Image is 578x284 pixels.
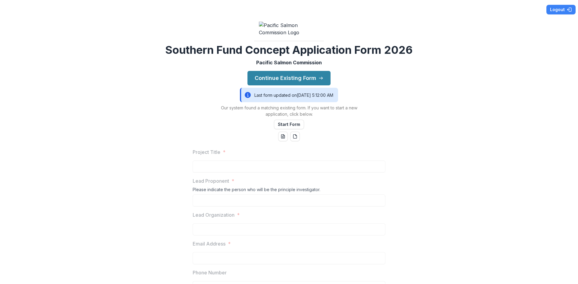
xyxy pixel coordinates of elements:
p: Pacific Salmon Commission [256,59,322,66]
p: Lead Organization [193,211,235,218]
button: pdf-download [290,132,300,141]
h2: Southern Fund Concept Application Form 2026 [165,44,413,56]
button: Continue Existing Form [247,71,331,85]
p: Lead Proponent [193,177,229,185]
p: Phone Number [193,269,227,276]
div: Please indicate the person who will be the principle investigator. [193,187,385,194]
p: Email Address [193,240,225,247]
button: Start Form [274,120,304,129]
p: Our system found a matching existing form. If you want to start a new application, click below. [214,105,364,117]
div: Last form updated on [DATE] 5:12:00 AM [240,88,338,102]
p: Project Title [193,148,220,156]
button: Logout [546,5,576,14]
img: Pacific Salmon Commission Logo [259,22,319,36]
button: word-download [278,132,288,141]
